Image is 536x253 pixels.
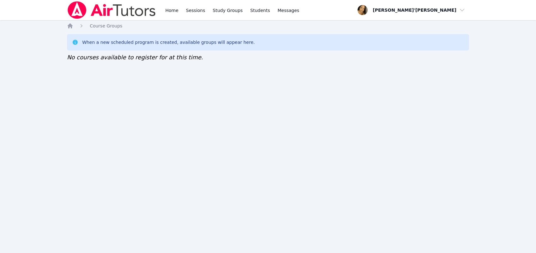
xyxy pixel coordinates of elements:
[82,39,255,45] div: When a new scheduled program is created, available groups will appear here.
[67,54,203,61] span: No courses available to register for at this time.
[67,1,156,19] img: Air Tutors
[278,7,299,14] span: Messages
[67,23,469,29] nav: Breadcrumb
[90,23,122,29] a: Course Groups
[90,23,122,28] span: Course Groups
